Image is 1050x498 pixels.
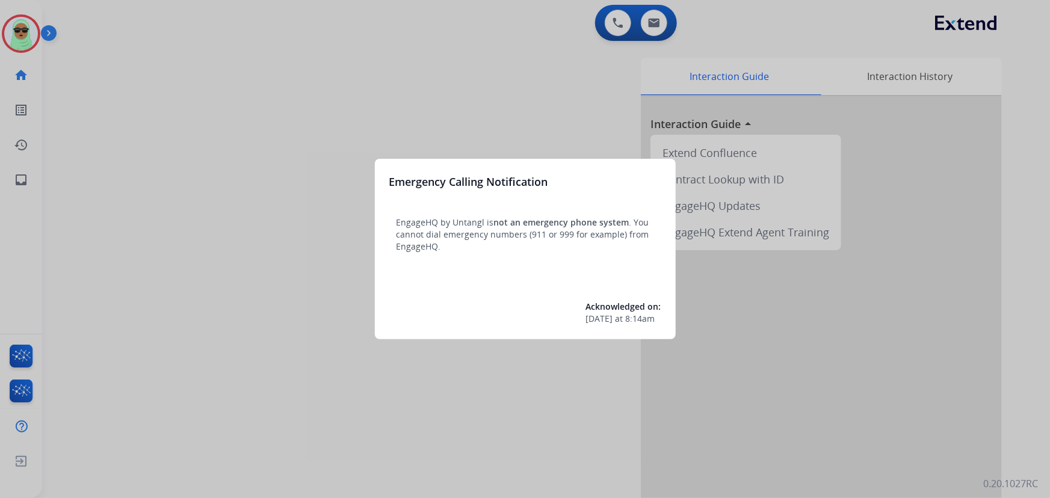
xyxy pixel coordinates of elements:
[586,313,661,325] div: at
[983,476,1038,491] p: 0.20.1027RC
[397,217,654,253] p: EngageHQ by Untangl is . You cannot dial emergency numbers (911 or 999 for example) from EngageHQ.
[586,313,613,325] span: [DATE]
[586,301,661,312] span: Acknowledged on:
[626,313,655,325] span: 8:14am
[389,173,548,190] h3: Emergency Calling Notification
[494,217,629,228] span: not an emergency phone system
